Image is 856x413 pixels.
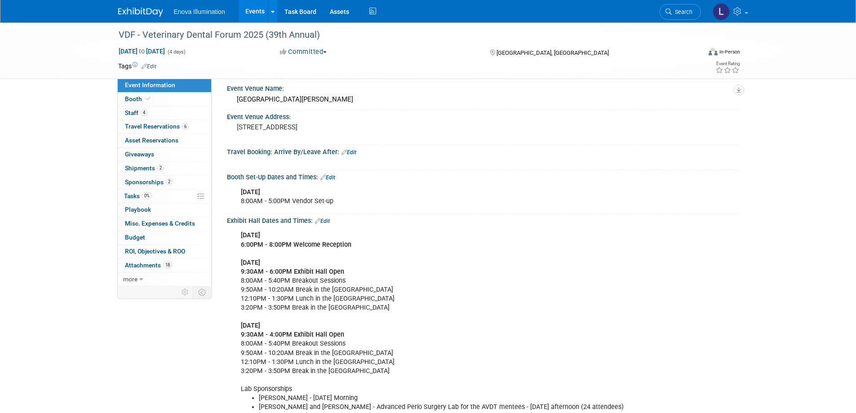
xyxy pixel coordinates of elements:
span: Tasks [124,192,152,200]
span: Booth [125,95,152,102]
a: Misc. Expenses & Credits [118,217,211,231]
div: VDF - Veterinary Dental Forum 2025 (39th Annual) [115,27,687,43]
div: [GEOGRAPHIC_DATA][PERSON_NAME] [234,93,732,107]
span: Search [672,9,692,15]
span: 0% [142,192,152,199]
a: Edit [320,174,335,181]
b: [DATE] [241,259,260,266]
span: Attachments [125,262,172,269]
span: more [123,275,137,283]
span: Asset Reservations [125,137,178,144]
span: Shipments [125,164,164,172]
a: Playbook [118,203,211,217]
button: Committed [277,47,330,57]
td: Personalize Event Tab Strip [177,286,193,298]
b: [DATE] [241,231,260,239]
li: [PERSON_NAME] and [PERSON_NAME] - Advanced Perio Surgery Lab for the AVDT mentees - [DATE] aftern... [259,403,634,412]
b: [DATE] [241,188,260,196]
td: Tags [118,62,156,71]
b: 9:30AM - 4:00PM Exhibit Hall Open [241,331,344,338]
a: more [118,273,211,286]
img: Format-Inperson.png [709,48,718,55]
a: Edit [315,218,330,224]
img: ExhibitDay [118,8,163,17]
span: Giveaways [125,151,154,158]
li: [PERSON_NAME] - [DATE] Morning [259,394,634,403]
div: Exhibit Hall Dates and Times: [227,214,738,226]
span: 18 [163,262,172,268]
span: Sponsorships [125,178,173,186]
b: [DATE] [241,322,260,329]
span: Playbook [125,206,151,213]
a: Travel Reservations6 [118,120,211,133]
a: Asset Reservations [118,134,211,147]
span: ROI, Objectives & ROO [125,248,185,255]
a: Edit [342,149,356,155]
span: (4 days) [167,49,186,55]
b: 9:30AM - 6:00PM Exhibit Hall Open [241,268,344,275]
span: Event Information [125,81,175,89]
a: ROI, Objectives & ROO [118,245,211,258]
a: Sponsorships2 [118,176,211,189]
div: Travel Booking: Arrive By/Leave After: [227,145,738,157]
a: Budget [118,231,211,244]
div: In-Person [719,49,740,55]
a: Giveaways [118,148,211,161]
div: Event Rating [715,62,740,66]
span: 4 [141,109,147,116]
b: 6:00PM - 8:00PM Welcome Reception [241,241,351,249]
i: Booth reservation complete [146,96,151,101]
span: Enova Illumination [174,8,225,15]
div: Event Venue Name: [227,82,738,93]
td: Toggle Event Tabs [193,286,211,298]
span: 2 [157,164,164,171]
span: Travel Reservations [125,123,189,130]
div: Booth Set-Up Dates and Times: [227,170,738,182]
a: Search [660,4,701,20]
div: Event Venue Address: [227,110,738,121]
a: Tasks0% [118,190,211,203]
a: Edit [142,63,156,70]
a: Shipments2 [118,162,211,175]
span: [DATE] [DATE] [118,47,165,55]
span: 6 [182,123,189,130]
span: Staff [125,109,147,116]
a: Attachments18 [118,259,211,272]
span: to [137,48,146,55]
a: Booth [118,93,211,106]
span: [GEOGRAPHIC_DATA], [GEOGRAPHIC_DATA] [497,49,609,56]
a: Staff4 [118,107,211,120]
img: Lucas Mlinarcik [713,3,730,20]
span: 2 [166,178,173,185]
a: Event Information [118,79,211,92]
span: Budget [125,234,145,241]
div: Event Format [648,47,741,60]
pre: [STREET_ADDRESS] [237,123,430,131]
div: 8:00AM - 5:00PM Vendor Set-up [235,183,639,210]
span: Misc. Expenses & Credits [125,220,195,227]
